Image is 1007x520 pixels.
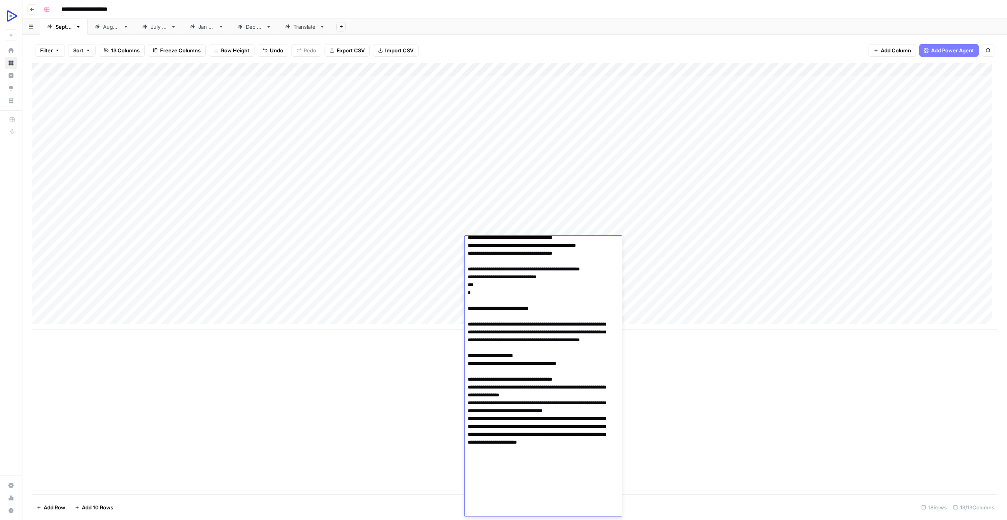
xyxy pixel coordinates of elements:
button: Undo [258,44,288,57]
a: Your Data [5,94,17,107]
a: Opportunities [5,82,17,94]
a: [DATE] [88,19,135,35]
button: Redo [291,44,321,57]
div: [DATE] [55,23,72,31]
button: Sort [68,44,96,57]
a: [DATE] [135,19,183,35]
div: [DATE] [246,23,263,31]
button: Export CSV [325,44,370,57]
a: Settings [5,479,17,492]
button: Row Height [209,44,255,57]
button: 13 Columns [99,44,145,57]
button: Freeze Columns [148,44,206,57]
div: [DATE] [198,23,215,31]
a: [DATE] [231,19,278,35]
span: 13 Columns [111,46,140,54]
span: Export CSV [337,46,365,54]
span: Freeze Columns [160,46,201,54]
button: Filter [35,44,65,57]
div: 18 Rows [918,501,950,514]
img: OpenReplay Logo [5,9,19,23]
span: Import CSV [385,46,413,54]
a: Browse [5,57,17,69]
span: Redo [304,46,316,54]
a: Insights [5,69,17,82]
span: Filter [40,46,53,54]
div: [DATE] [151,23,168,31]
div: 13/13 Columns [950,501,998,514]
span: Row Height [221,46,249,54]
span: Add Row [44,503,65,511]
a: Usage [5,492,17,504]
button: Import CSV [373,44,419,57]
button: Help + Support [5,504,17,517]
button: Add Column [869,44,916,57]
a: Translate [278,19,332,35]
button: Workspace: OpenReplay [5,6,17,26]
span: Add 10 Rows [82,503,113,511]
a: Home [5,44,17,57]
span: Add Power Agent [931,46,974,54]
span: Add Column [881,46,911,54]
a: [DATE] [40,19,88,35]
button: Add Row [32,501,70,514]
span: Sort [73,46,83,54]
a: [DATE] [183,19,231,35]
div: [DATE] [103,23,120,31]
button: Add Power Agent [919,44,979,57]
button: Add 10 Rows [70,501,118,514]
span: Undo [270,46,283,54]
div: Translate [293,23,316,31]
